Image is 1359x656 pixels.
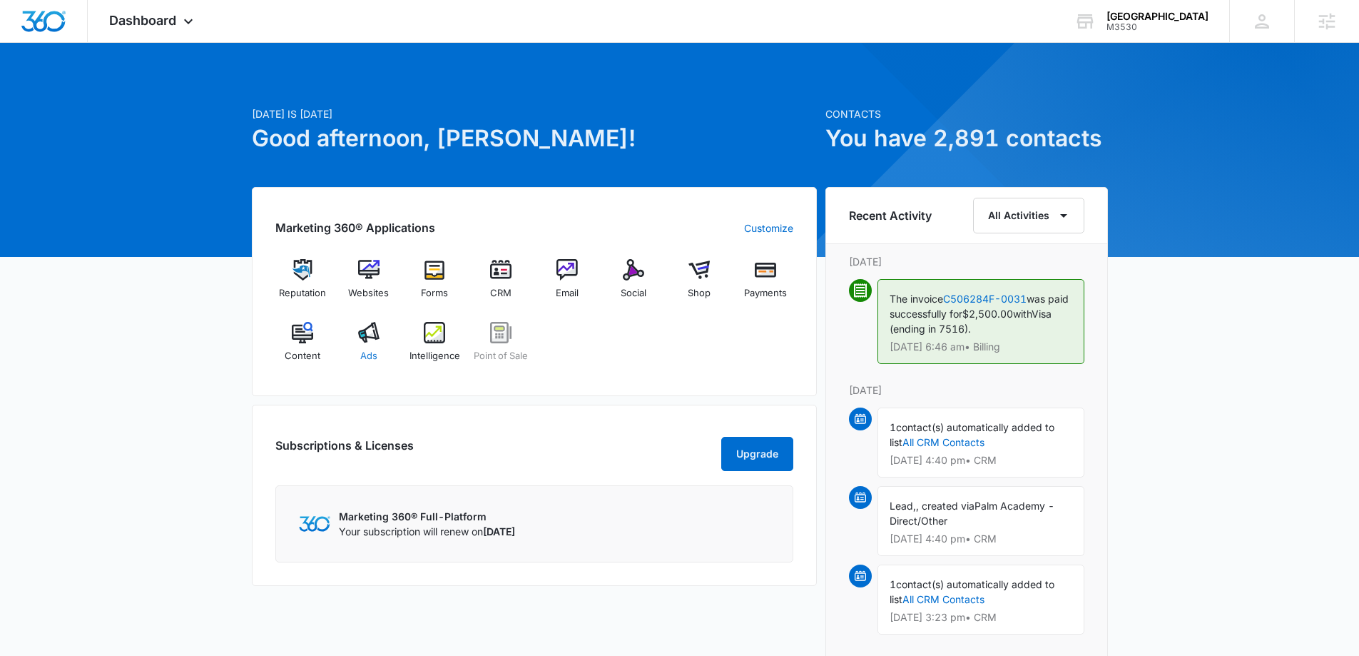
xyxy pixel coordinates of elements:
[285,349,320,363] span: Content
[890,534,1072,544] p: [DATE] 4:40 pm • CRM
[688,286,711,301] span: Shop
[341,259,396,311] a: Websites
[407,322,462,373] a: Intelligence
[825,106,1108,121] p: Contacts
[890,578,896,590] span: 1
[943,293,1027,305] a: C506284F-0031
[890,578,1054,605] span: contact(s) automatically added to list
[890,500,916,512] span: Lead,
[252,121,817,156] h1: Good afternoon, [PERSON_NAME]!
[275,219,435,236] h2: Marketing 360® Applications
[962,308,1013,320] span: $2,500.00
[916,500,974,512] span: , created via
[1106,22,1208,32] div: account id
[902,436,984,448] a: All CRM Contacts
[744,221,793,236] a: Customize
[275,259,330,311] a: Reputation
[275,437,414,465] h2: Subscriptions & Licenses
[890,421,1054,448] span: contact(s) automatically added to list
[902,593,984,605] a: All CRM Contacts
[890,293,943,305] span: The invoice
[890,612,1072,622] p: [DATE] 3:23 pm • CRM
[890,342,1072,352] p: [DATE] 6:46 am • Billing
[483,525,515,538] span: [DATE]
[360,349,377,363] span: Ads
[849,207,932,224] h6: Recent Activity
[275,322,330,373] a: Content
[341,322,396,373] a: Ads
[339,509,515,524] p: Marketing 360® Full-Platform
[348,286,389,301] span: Websites
[721,437,793,471] button: Upgrade
[1013,308,1032,320] span: with
[540,259,595,311] a: Email
[474,322,529,373] a: Point of Sale
[890,455,1072,465] p: [DATE] 4:40 pm • CRM
[738,259,793,311] a: Payments
[744,286,787,301] span: Payments
[339,524,515,539] p: Your subscription will renew on
[252,106,817,121] p: [DATE] is [DATE]
[890,421,896,433] span: 1
[621,286,646,301] span: Social
[849,254,1084,269] p: [DATE]
[407,259,462,311] a: Forms
[1106,11,1208,22] div: account name
[490,286,511,301] span: CRM
[973,198,1084,233] button: All Activities
[825,121,1108,156] h1: You have 2,891 contacts
[606,259,661,311] a: Social
[409,349,460,363] span: Intelligence
[279,286,326,301] span: Reputation
[556,286,579,301] span: Email
[672,259,727,311] a: Shop
[474,349,528,363] span: Point of Sale
[421,286,448,301] span: Forms
[109,13,176,28] span: Dashboard
[299,516,330,531] img: Marketing 360 Logo
[849,383,1084,398] p: [DATE]
[474,259,529,311] a: CRM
